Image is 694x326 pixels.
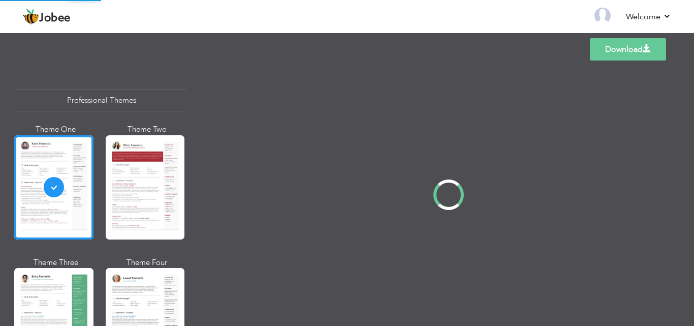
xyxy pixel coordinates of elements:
a: Download [590,38,666,61]
a: Jobee [23,9,71,25]
a: Welcome [626,11,671,23]
img: Profile Img [594,8,611,24]
span: Jobee [39,13,71,24]
img: jobee.io [23,9,39,25]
